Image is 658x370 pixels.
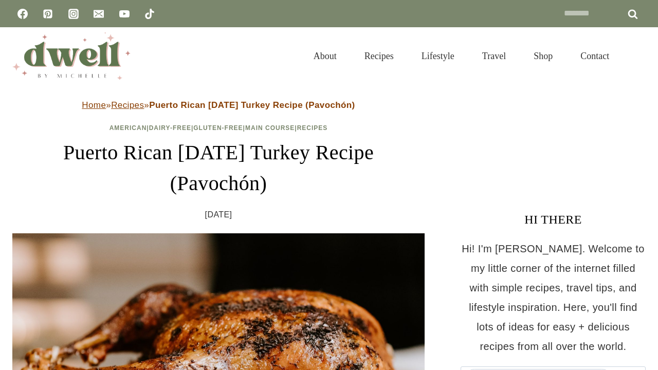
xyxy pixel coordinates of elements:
a: Facebook [12,4,33,24]
a: Home [82,100,106,110]
span: | | | | [109,124,328,132]
a: TikTok [139,4,160,24]
a: Instagram [63,4,84,24]
a: Recipes [111,100,144,110]
button: View Search Form [628,47,646,65]
a: Contact [566,38,623,74]
a: Pinterest [38,4,58,24]
a: YouTube [114,4,135,24]
a: Gluten-Free [193,124,243,132]
a: Recipes [297,124,328,132]
time: [DATE] [205,207,232,223]
a: Shop [520,38,566,74]
nav: Primary Navigation [300,38,623,74]
a: Lifestyle [408,38,468,74]
h3: HI THERE [461,210,646,229]
a: Email [88,4,109,24]
h1: Puerto Rican [DATE] Turkey Recipe (Pavochón) [12,137,425,199]
a: Travel [468,38,520,74]
p: Hi! I'm [PERSON_NAME]. Welcome to my little corner of the internet filled with simple recipes, tr... [461,239,646,356]
img: DWELL by michelle [12,32,131,80]
a: Recipes [351,38,408,74]
strong: Puerto Rican [DATE] Turkey Recipe (Pavochón) [149,100,355,110]
a: About [300,38,351,74]
a: Main Course [245,124,295,132]
a: Dairy-Free [149,124,191,132]
a: American [109,124,147,132]
span: » » [82,100,355,110]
